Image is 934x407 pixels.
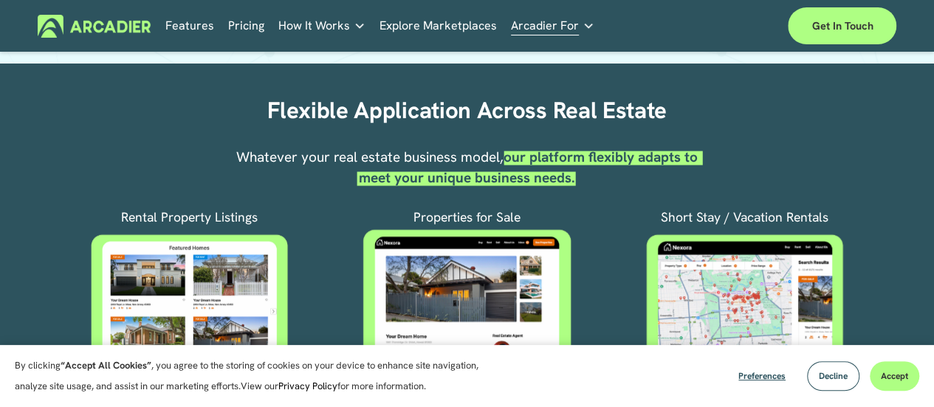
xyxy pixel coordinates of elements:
span: Decline [819,370,848,382]
a: folder dropdown [511,15,594,38]
strong: our platform flexibly adapts to meet your unique business needs. [359,148,701,187]
button: Decline [807,361,859,391]
img: Arcadier [38,15,151,38]
a: Features [165,15,214,38]
a: Privacy Policy [278,380,337,392]
p: Whatever your real estate business model, [222,147,712,188]
span: How It Works [278,16,350,36]
p: Rental Property Listings [111,207,268,228]
iframe: Chat Widget [860,336,934,407]
a: Explore Marketplaces [380,15,497,38]
a: Get in touch [788,7,896,44]
button: Preferences [727,361,797,391]
p: Short Stay / Vacation Rentals [629,207,859,228]
span: Arcadier For [511,16,579,36]
span: Preferences [738,370,786,382]
p: Properties for Sale [334,207,601,228]
a: folder dropdown [278,15,365,38]
p: By clicking , you agree to the storing of cookies on your device to enhance site navigation, anal... [15,355,495,397]
a: Pricing [228,15,264,38]
strong: “Accept All Cookies” [61,359,151,372]
h2: Flexible Application Across Real Estate [259,96,674,125]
